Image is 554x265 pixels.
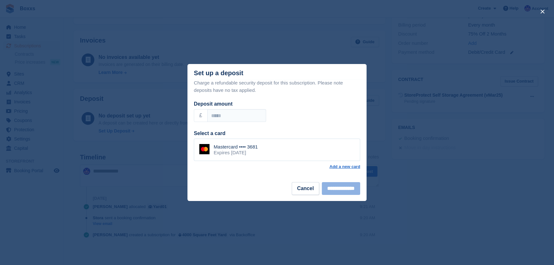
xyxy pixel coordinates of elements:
[199,144,210,154] img: Mastercard Logo
[537,6,548,17] button: close
[194,79,360,94] p: Charge a refundable security deposit for this subscription. Please note deposits have no tax appl...
[194,69,243,77] div: Set up a deposit
[292,182,319,195] button: Cancel
[329,164,360,169] a: Add a new card
[214,144,258,150] div: Mastercard •••• 3681
[194,130,360,137] div: Select a card
[214,150,258,156] div: Expires [DATE]
[194,101,233,107] label: Deposit amount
